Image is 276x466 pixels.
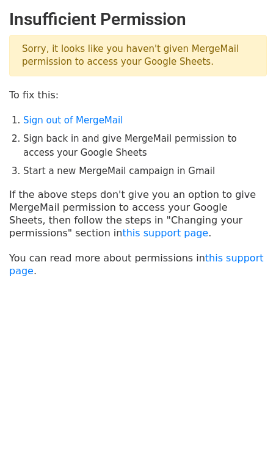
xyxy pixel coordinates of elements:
[122,227,208,239] a: this support page
[9,252,264,277] a: this support page
[9,89,267,101] p: To fix this:
[23,132,267,159] li: Sign back in and give MergeMail permission to access your Google Sheets
[23,164,267,178] li: Start a new MergeMail campaign in Gmail
[23,115,123,126] a: Sign out of MergeMail
[9,35,267,76] p: Sorry, it looks like you haven't given MergeMail permission to access your Google Sheets.
[9,9,267,30] h2: Insufficient Permission
[9,188,267,239] p: If the above steps don't give you an option to give MergeMail permission to access your Google Sh...
[9,252,267,277] p: You can read more about permissions in .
